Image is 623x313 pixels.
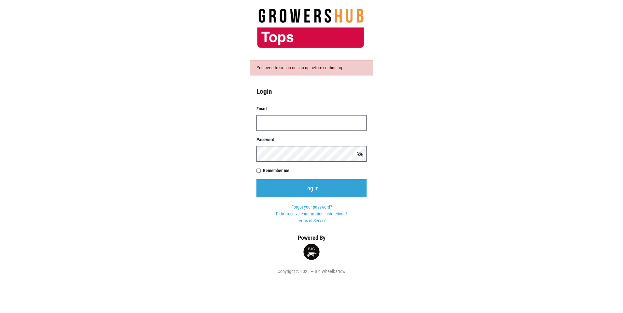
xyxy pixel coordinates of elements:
h5: Powered By [246,234,377,241]
img: small-round-logo-d6fdfe68ae19b7bfced82731a0234da4.png [303,244,320,260]
a: Forgot your password? [291,204,332,210]
a: Terms of Service [297,218,326,223]
label: Remember me [263,167,367,174]
div: You need to sign in or sign up before continuing. [250,60,373,75]
img: 279edf242af8f9d49a69d9d2afa010fb.png [246,8,377,48]
input: Log in [256,179,367,197]
div: Copyright © 2025 — Big Wheelbarrow [246,268,377,275]
label: Email [256,105,367,112]
label: Password [256,136,367,143]
h4: Login [256,87,367,96]
a: Didn't receive confirmation instructions? [276,211,347,216]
